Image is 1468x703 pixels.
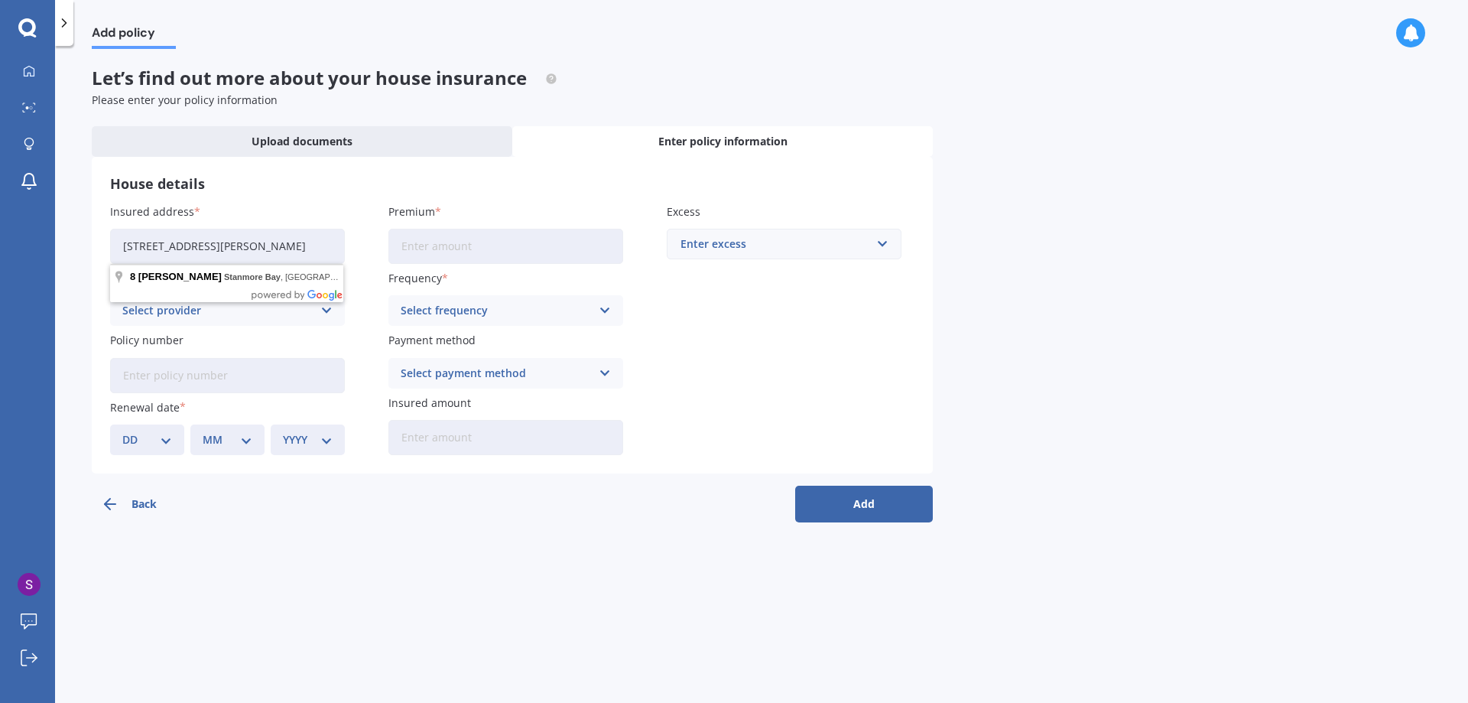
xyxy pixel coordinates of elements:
span: Frequency [388,271,442,285]
span: , [GEOGRAPHIC_DATA], [GEOGRAPHIC_DATA] [224,272,465,282]
span: Premium [388,204,435,219]
div: Enter excess [680,236,869,252]
button: Add [795,486,933,522]
div: Select payment method [401,365,591,382]
span: Payment method [388,334,476,348]
input: Enter amount [388,229,623,264]
h3: House details [110,175,914,193]
input: Enter policy number [110,358,345,393]
span: Insured amount [388,395,471,410]
span: Insured address [110,204,194,219]
span: Add policy [92,25,176,46]
span: Enter policy information [658,134,788,149]
input: Enter amount [388,420,623,455]
span: 8 [130,271,135,282]
div: Select frequency [401,302,591,319]
span: Let’s find out more about your house insurance [92,65,557,90]
span: Stanmore Bay [224,272,281,282]
img: ACg8ocK5wy46gUJN2sHa_FmrDWQecKY4H70IB7agwJfPGkpYxdj6qw=s96-c [18,573,41,596]
span: Upload documents [252,134,352,149]
span: Please enter your policy information [92,93,278,107]
button: Back [92,486,229,522]
div: Select provider [122,302,313,319]
span: [PERSON_NAME] [138,271,222,282]
span: Policy number [110,334,183,348]
input: Enter address [110,229,345,264]
span: Renewal date [110,400,180,415]
span: Excess [667,204,700,219]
